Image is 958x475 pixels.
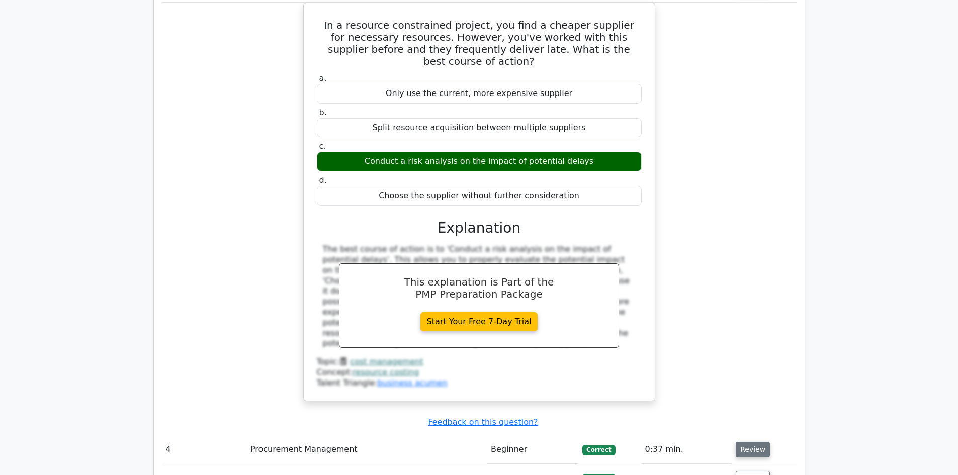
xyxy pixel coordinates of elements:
td: 0:37 min. [641,435,732,464]
span: c. [319,141,326,151]
a: cost management [350,357,423,366]
h3: Explanation [323,220,636,237]
div: Split resource acquisition between multiple suppliers [317,118,642,138]
div: Concept: [317,367,642,378]
div: Topic: [317,357,642,367]
span: Correct [582,445,615,455]
h5: In a resource constrained project, you find a cheaper supplier for necessary resources. However, ... [316,19,643,67]
td: 4 [162,435,246,464]
a: resource costing [353,367,419,377]
td: Procurement Management [246,435,487,464]
td: Beginner [487,435,578,464]
div: Choose the supplier without further consideration [317,186,642,206]
a: Feedback on this question? [428,417,538,427]
a: business acumen [377,378,447,388]
button: Review [736,442,770,457]
div: Only use the current, more expensive supplier [317,84,642,104]
span: a. [319,73,327,83]
div: The best course of action is to 'Conduct a risk analysis on the impact of potential delays'. This... [323,244,636,349]
div: Talent Triangle: [317,357,642,388]
span: d. [319,175,327,185]
a: Start Your Free 7-Day Trial [420,312,538,331]
div: Conduct a risk analysis on the impact of potential delays [317,152,642,171]
span: b. [319,108,327,117]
